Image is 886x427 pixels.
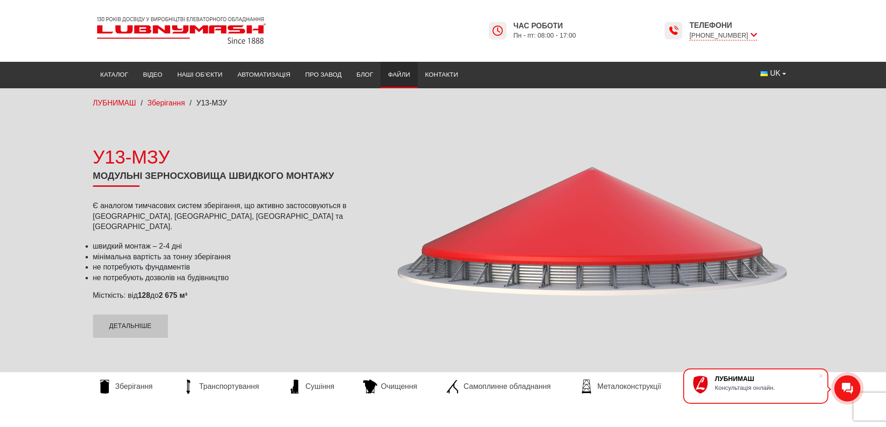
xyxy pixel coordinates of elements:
[136,65,170,85] a: Відео
[668,25,679,36] img: Lubnymash time icon
[513,21,576,31] span: Час роботи
[349,65,380,85] a: Блог
[441,380,555,394] a: Самоплинне обладнання
[177,380,264,394] a: Транспортування
[170,65,230,85] a: Наші об’єкти
[298,65,349,85] a: Про завод
[770,68,780,79] span: UK
[93,252,377,262] li: мінімальна вартість за тонну зберігання
[381,381,417,392] span: Очищення
[93,65,136,85] a: Каталог
[93,144,377,170] div: У13-МЗУ
[93,315,168,338] a: Детальніше
[93,241,377,251] li: швидкий монтаж – 2-4 дні
[138,291,150,299] strong: 128
[464,381,551,392] span: Самоплинне обладнання
[196,99,227,107] span: У13-МЗУ
[190,99,192,107] span: /
[575,380,666,394] a: Металоконструкції
[715,375,818,382] div: ЛУБНИМАШ
[199,381,259,392] span: Транспортування
[306,381,334,392] span: Сушіння
[147,99,185,107] a: Зберігання
[359,380,422,394] a: Очищення
[93,13,270,48] img: Lubnymash
[380,65,418,85] a: Файли
[418,65,466,85] a: Контакти
[689,31,757,40] span: [PHONE_NUMBER]
[115,381,153,392] span: Зберігання
[93,380,158,394] a: Зберігання
[513,31,576,40] span: Пн - пт: 08:00 - 17:00
[492,25,503,36] img: Lubnymash time icon
[93,290,377,301] p: Місткість: від до
[140,99,142,107] span: /
[689,20,757,31] span: Телефони
[230,65,298,85] a: Автоматизація
[93,201,377,232] p: Є аналогом тимчасових систем зберігання, що активно застосовуються в [GEOGRAPHIC_DATA], [GEOGRAPH...
[93,99,136,107] a: ЛУБНИМАШ
[760,71,768,76] img: Українська
[597,381,661,392] span: Металоконструкції
[715,384,818,391] div: Консультація онлайн.
[753,65,793,82] button: UK
[159,291,187,299] strong: 2 675 м³
[93,273,377,283] li: не потребують дозволів на будівництво
[93,170,377,187] h1: Модульні зерносховища швидкого монтажу
[283,380,339,394] a: Сушіння
[93,262,377,272] li: не потребують фундаментів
